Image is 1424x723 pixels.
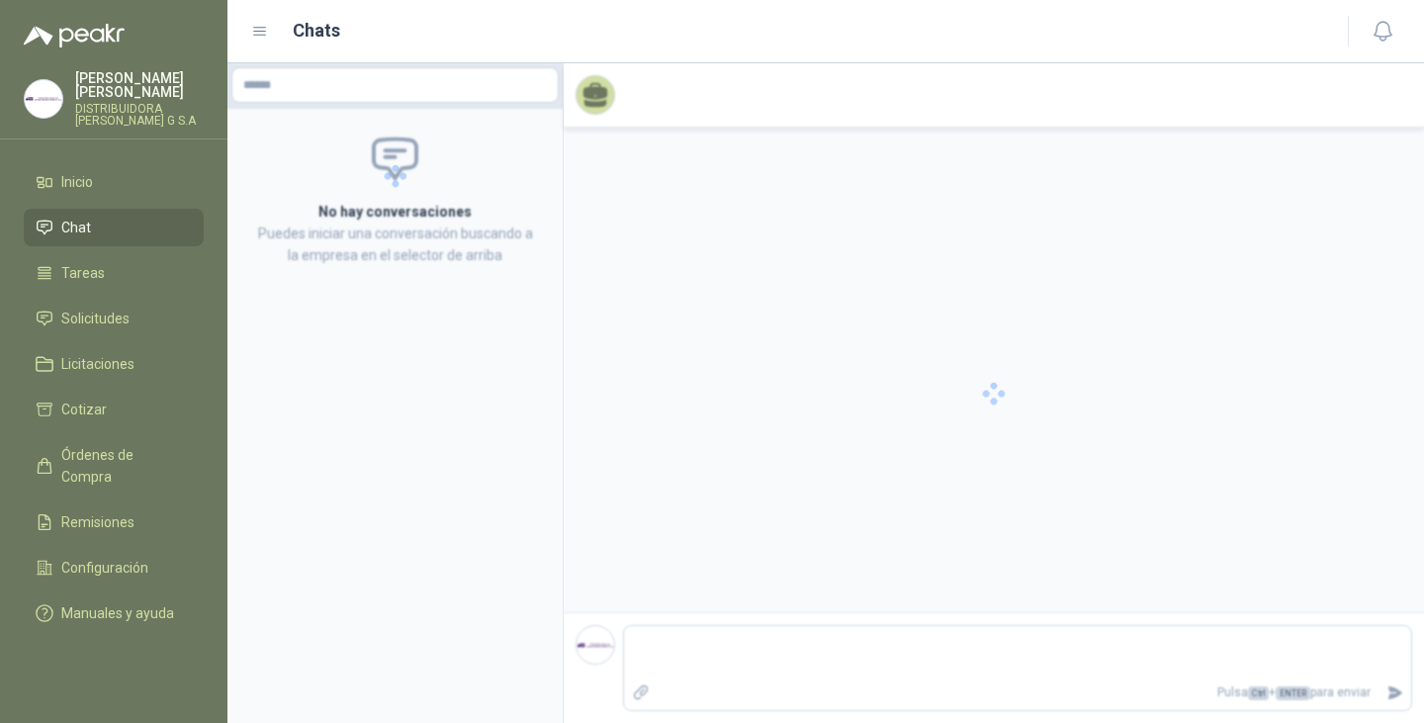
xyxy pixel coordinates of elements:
span: Configuración [61,557,148,579]
a: Remisiones [24,503,204,541]
p: DISTRIBUIDORA [PERSON_NAME] G S.A [75,103,204,127]
a: Tareas [24,254,204,292]
a: Chat [24,209,204,246]
h1: Chats [293,17,340,45]
a: Configuración [24,549,204,587]
a: Órdenes de Compra [24,436,204,496]
span: Órdenes de Compra [61,444,185,488]
img: Logo peakr [24,24,125,47]
span: Solicitudes [61,308,130,329]
img: Company Logo [25,80,62,118]
span: Inicio [61,171,93,193]
span: Licitaciones [61,353,134,375]
a: Solicitudes [24,300,204,337]
a: Inicio [24,163,204,201]
span: Remisiones [61,511,134,533]
a: Cotizar [24,391,204,428]
a: Manuales y ayuda [24,594,204,632]
span: Cotizar [61,399,107,420]
span: Chat [61,217,91,238]
span: Tareas [61,262,105,284]
span: Manuales y ayuda [61,602,174,624]
a: Licitaciones [24,345,204,383]
p: [PERSON_NAME] [PERSON_NAME] [75,71,204,99]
